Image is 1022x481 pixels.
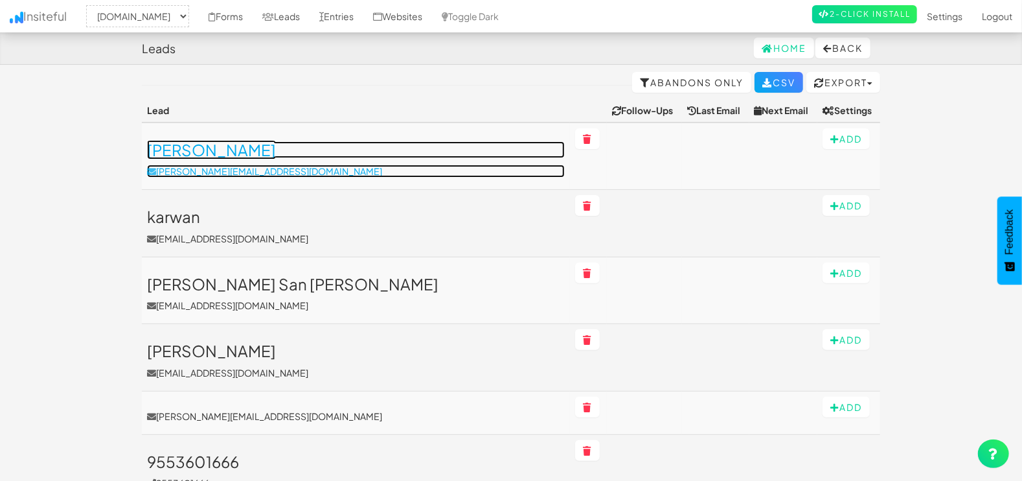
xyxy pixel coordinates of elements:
h4: Leads [142,42,176,55]
a: karwan[EMAIL_ADDRESS][DOMAIN_NAME] [147,208,565,244]
h3: [PERSON_NAME] [147,342,565,359]
a: Abandons Only [632,72,751,93]
button: Add [823,195,870,216]
h3: [PERSON_NAME] San [PERSON_NAME] [147,276,565,292]
button: Add [823,397,870,417]
h3: karwan [147,208,565,225]
button: Add [823,263,870,283]
button: Add [823,128,870,149]
p: [PERSON_NAME][EMAIL_ADDRESS][DOMAIN_NAME] [147,165,565,178]
p: [EMAIL_ADDRESS][DOMAIN_NAME] [147,366,565,379]
a: [PERSON_NAME][EMAIL_ADDRESS][DOMAIN_NAME] [147,410,565,423]
th: Lead [142,99,570,123]
a: CSV [755,72,803,93]
a: 2-Click Install [812,5,917,23]
th: Settings [817,99,880,123]
th: Follow-Ups [607,99,682,123]
a: [PERSON_NAME][EMAIL_ADDRESS][DOMAIN_NAME] [147,342,565,379]
p: [EMAIL_ADDRESS][DOMAIN_NAME] [147,299,565,312]
a: [PERSON_NAME] San [PERSON_NAME][EMAIL_ADDRESS][DOMAIN_NAME] [147,276,565,312]
button: Back [815,38,870,58]
h3: [PERSON_NAME] [147,141,565,158]
th: Next Email [749,99,817,123]
button: Export [806,72,880,93]
img: icon.png [10,12,23,23]
th: Last Email [682,99,749,123]
h3: 9553601666 [147,453,565,470]
button: Add [823,329,870,350]
button: Feedback - Show survey [997,196,1022,285]
p: [EMAIL_ADDRESS][DOMAIN_NAME] [147,232,565,245]
span: Feedback [1004,209,1016,255]
a: [PERSON_NAME][PERSON_NAME][EMAIL_ADDRESS][DOMAIN_NAME] [147,141,565,178]
a: Home [754,38,814,58]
